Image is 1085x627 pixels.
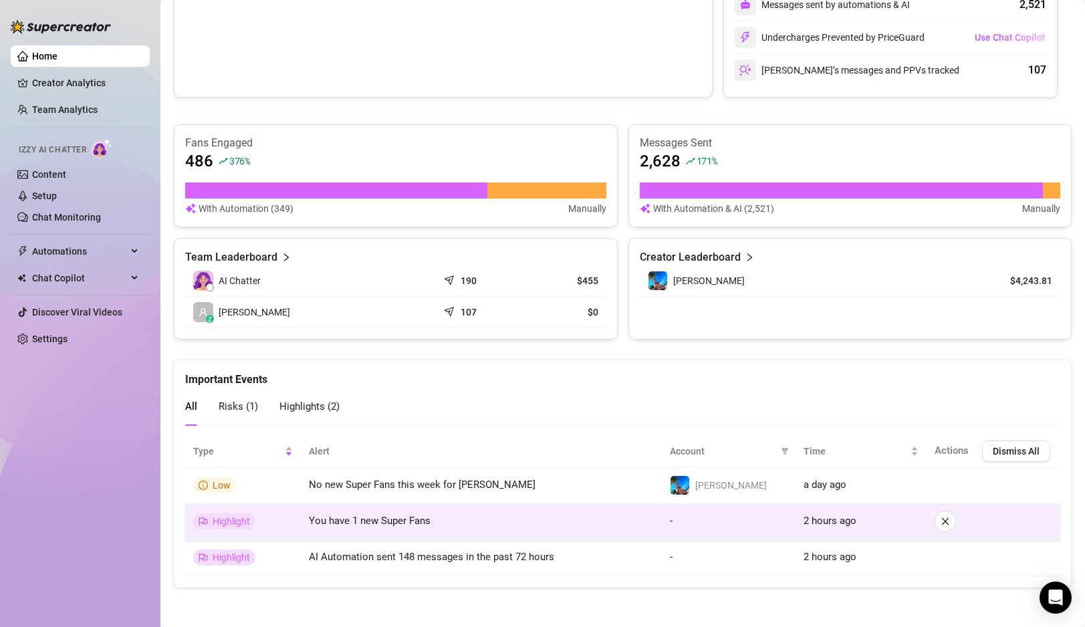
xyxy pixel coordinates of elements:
[461,305,477,319] article: 107
[804,515,856,527] span: 2 hours ago
[32,191,57,201] a: Setup
[92,138,112,158] img: AI Chatter
[32,212,101,223] a: Chat Monitoring
[640,136,1061,150] article: Messages Sent
[444,272,457,285] span: send
[935,445,969,457] span: Actions
[185,136,606,150] article: Fans Engaged
[185,201,196,216] img: svg%3e
[185,249,277,265] article: Team Leaderboard
[697,154,717,167] span: 171 %
[804,444,908,459] span: Time
[193,444,282,459] span: Type
[206,315,214,323] div: z
[993,446,1040,457] span: Dismiss All
[32,241,127,262] span: Automations
[199,201,293,216] article: With Automation (349)
[32,104,98,115] a: Team Analytics
[640,249,741,265] article: Creator Leaderboard
[229,154,250,167] span: 376 %
[686,156,695,166] span: rise
[648,271,667,290] img: Ryan
[735,27,925,48] div: Undercharges Prevented by PriceGuard
[301,435,662,468] th: Alert
[219,156,228,166] span: rise
[32,334,68,344] a: Settings
[199,553,208,562] span: flag
[185,435,301,468] th: Type
[778,441,792,461] span: filter
[185,360,1060,388] div: Important Events
[1028,62,1046,78] div: 107
[309,479,535,491] span: No new Super Fans this week for [PERSON_NAME]
[735,59,959,81] div: [PERSON_NAME]’s messages and PPVs tracked
[199,307,208,317] span: user
[11,20,111,33] img: logo-BBDzfeDw.svg
[199,481,208,490] span: info-circle
[219,305,290,320] span: [PERSON_NAME]
[671,476,689,495] img: Ryan
[568,201,606,216] article: Manually
[975,32,1046,43] span: Use Chat Copilot
[32,267,127,289] span: Chat Copilot
[213,516,250,527] span: Highlight
[739,31,751,43] img: svg%3e
[804,479,846,491] span: a day ago
[279,400,340,412] span: Highlights ( 2 )
[673,275,745,286] span: [PERSON_NAME]
[213,480,231,491] span: Low
[974,27,1046,48] button: Use Chat Copilot
[804,551,856,563] span: 2 hours ago
[281,249,291,265] span: right
[219,400,258,412] span: Risks ( 1 )
[530,305,598,319] article: $0
[461,274,477,287] article: 190
[653,201,774,216] article: With Automation & AI (2,521)
[796,435,927,468] th: Time
[32,51,57,61] a: Home
[695,480,767,491] span: [PERSON_NAME]
[640,150,681,172] article: 2,628
[32,307,122,318] a: Discover Viral Videos
[309,551,554,563] span: AI Automation sent 148 messages in the past 72 hours
[309,515,431,527] span: You have 1 new Super Fans
[982,441,1050,462] button: Dismiss All
[991,274,1052,287] article: $4,243.81
[185,150,213,172] article: 486
[1040,582,1072,614] div: Open Intercom Messenger
[185,400,197,412] span: All
[670,444,775,459] span: Account
[219,273,261,288] span: AI Chatter
[530,274,598,287] article: $455
[199,517,208,526] span: flag
[670,515,673,527] span: -
[17,273,26,283] img: Chat Copilot
[941,517,950,526] span: close
[17,246,28,257] span: thunderbolt
[745,249,754,265] span: right
[32,72,139,94] a: Creator Analytics
[1022,201,1060,216] article: Manually
[19,144,86,156] span: Izzy AI Chatter
[670,551,673,563] span: -
[739,64,751,76] img: svg%3e
[781,447,789,455] span: filter
[213,552,250,563] span: Highlight
[640,201,650,216] img: svg%3e
[193,271,213,291] img: izzy-ai-chatter-avatar-DDCN_rTZ.svg
[444,303,457,317] span: send
[32,169,66,180] a: Content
